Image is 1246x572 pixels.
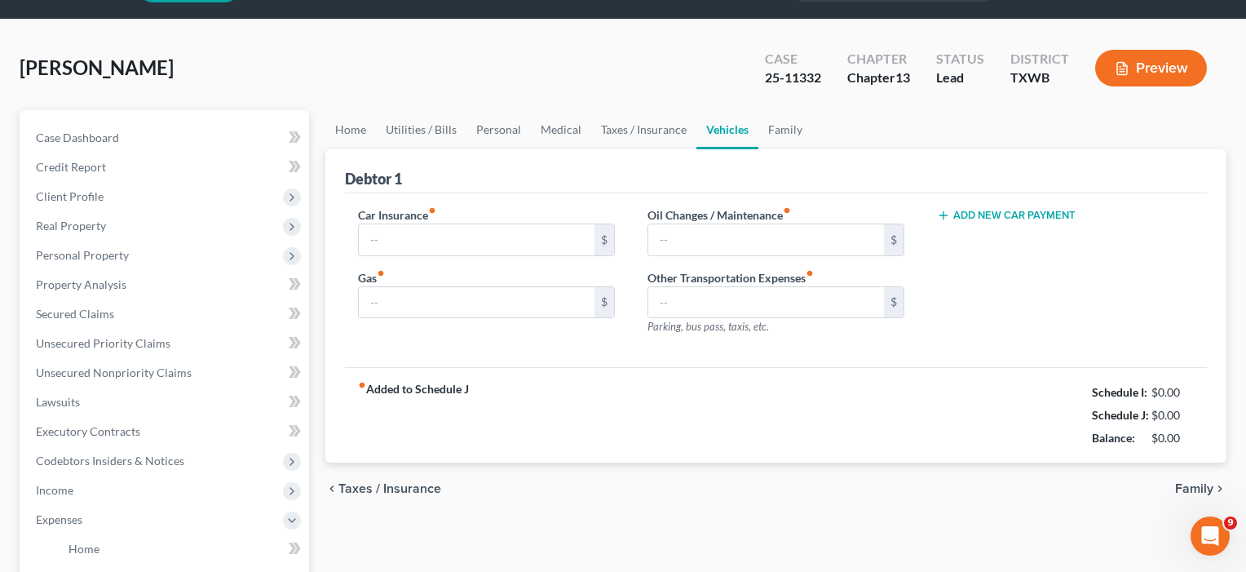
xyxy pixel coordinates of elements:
a: Case Dashboard [23,123,309,153]
a: Utilities / Bills [376,110,466,149]
div: $0.00 [1151,430,1195,446]
span: Executory Contracts [36,424,140,438]
label: Other Transportation Expenses [647,269,814,286]
span: Unsecured Priority Claims [36,336,170,350]
span: Expenses [36,512,82,526]
input: -- [648,224,884,255]
a: Medical [531,110,591,149]
div: $ [594,224,614,255]
button: Preview [1095,50,1207,86]
button: chevron_left Taxes / Insurance [325,482,441,495]
a: Home [325,110,376,149]
input: -- [359,287,594,318]
i: fiber_manual_record [377,269,385,277]
a: Secured Claims [23,299,309,329]
button: Family chevron_right [1175,482,1226,495]
div: TXWB [1010,69,1069,87]
i: fiber_manual_record [428,206,436,215]
a: Home [55,534,309,564]
a: Unsecured Nonpriority Claims [23,358,309,388]
span: Personal Property [36,248,129,262]
span: Home [68,542,99,556]
div: Chapter [847,50,910,69]
input: -- [359,224,594,255]
i: chevron_right [1213,482,1226,495]
span: Lawsuits [36,395,80,409]
span: Codebtors Insiders & Notices [36,454,184,468]
div: $ [884,287,904,318]
a: Lawsuits [23,388,309,417]
strong: Added to Schedule J [358,381,469,450]
a: Credit Report [23,153,309,182]
div: $ [884,224,904,255]
i: fiber_manual_record [783,206,791,215]
span: Unsecured Nonpriority Claims [36,366,192,379]
input: -- [648,287,884,318]
a: Taxes / Insurance [591,110,696,149]
span: Credit Report [36,160,106,174]
a: Unsecured Priority Claims [23,329,309,358]
i: fiber_manual_record [358,381,366,389]
a: Family [758,110,812,149]
div: $0.00 [1151,407,1195,423]
label: Gas [358,269,385,286]
div: Case [765,50,821,69]
span: Parking, bus pass, taxis, etc. [647,320,769,333]
span: 13 [895,69,910,85]
strong: Balance: [1092,431,1135,445]
div: District [1010,50,1069,69]
strong: Schedule J: [1092,408,1149,422]
strong: Schedule I: [1092,385,1147,399]
label: Oil Changes / Maintenance [647,206,791,224]
div: 25-11332 [765,69,821,87]
span: 9 [1224,517,1237,530]
a: Property Analysis [23,270,309,299]
span: Income [36,483,73,497]
span: Real Property [36,219,106,233]
span: Case Dashboard [36,131,119,144]
span: Client Profile [36,189,104,203]
span: [PERSON_NAME] [20,55,174,79]
div: Lead [936,69,984,87]
span: Secured Claims [36,307,114,321]
span: Taxes / Insurance [338,482,441,495]
a: Executory Contracts [23,417,309,446]
a: Vehicles [696,110,758,149]
span: Property Analysis [36,277,126,291]
div: $0.00 [1151,384,1195,401]
div: Debtor 1 [345,169,402,188]
a: Personal [466,110,531,149]
iframe: Intercom live chat [1191,517,1230,556]
i: fiber_manual_record [806,269,814,277]
div: Status [936,50,984,69]
label: Car Insurance [358,206,436,224]
div: Chapter [847,69,910,87]
button: Add New Car Payment [937,209,1076,222]
i: chevron_left [325,482,338,495]
span: Family [1175,482,1213,495]
div: $ [594,287,614,318]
